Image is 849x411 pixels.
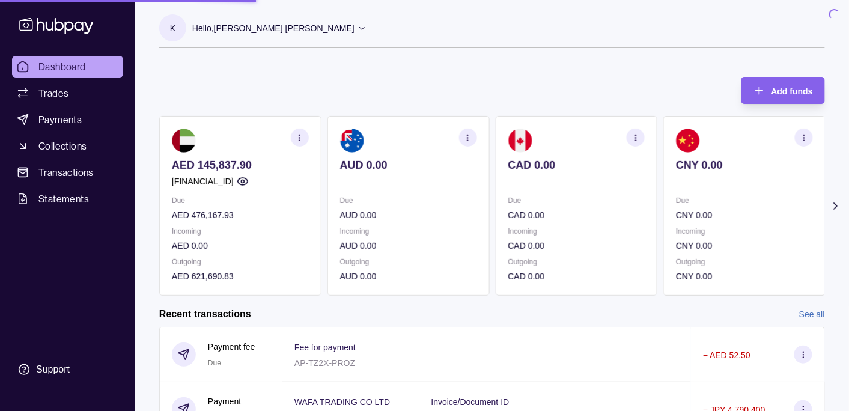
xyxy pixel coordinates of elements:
a: Trades [12,82,123,104]
p: Payment [208,395,241,408]
p: Due [676,194,813,207]
span: Payments [38,112,82,127]
p: Outgoing [172,255,309,269]
p: CAD 0.00 [508,209,645,222]
p: CAD 0.00 [508,239,645,252]
a: See all [799,308,825,321]
p: AUD 0.00 [340,209,477,222]
button: Add funds [741,77,825,104]
a: Transactions [12,162,123,183]
p: Incoming [508,225,645,238]
p: Outgoing [676,255,813,269]
p: AED 476,167.93 [172,209,309,222]
p: Incoming [172,225,309,238]
span: Add funds [771,87,813,96]
span: Trades [38,86,68,100]
p: AUD 0.00 [340,270,477,283]
span: Transactions [38,165,94,180]
p: AED 0.00 [172,239,309,252]
p: AED 145,837.90 [172,159,309,172]
span: Dashboard [38,59,86,74]
p: AUD 0.00 [340,159,477,172]
h2: Recent transactions [159,308,251,321]
p: Invoice/Document ID [431,397,510,407]
p: CAD 0.00 [508,159,645,172]
p: Incoming [340,225,477,238]
p: AED 621,690.83 [172,270,309,283]
p: K [170,22,175,35]
p: Payment fee [208,340,255,353]
p: AP-TZ2X-PROZ [294,358,355,368]
p: Hello, [PERSON_NAME] [PERSON_NAME] [192,22,355,35]
a: Payments [12,109,123,130]
p: Incoming [676,225,813,238]
a: Dashboard [12,56,123,78]
span: Due [208,359,221,367]
img: au [340,129,364,153]
p: CNY 0.00 [676,270,813,283]
p: Outgoing [508,255,645,269]
span: Collections [38,139,87,153]
p: CAD 0.00 [508,270,645,283]
p: Due [172,194,309,207]
img: ca [508,129,532,153]
a: Collections [12,135,123,157]
div: Support [36,363,70,376]
p: AUD 0.00 [340,239,477,252]
img: cn [676,129,700,153]
p: CNY 0.00 [676,239,813,252]
span: Statements [38,192,89,206]
p: CNY 0.00 [676,209,813,222]
p: − AED 52.50 [703,350,750,360]
p: Fee for payment [294,342,356,352]
p: Outgoing [340,255,477,269]
p: Due [508,194,645,207]
p: CNY 0.00 [676,159,813,172]
a: Statements [12,188,123,210]
p: [FINANCIAL_ID] [172,175,234,188]
img: ae [172,129,196,153]
p: Due [340,194,477,207]
p: WAFA TRADING CO LTD [294,397,390,407]
a: Support [12,357,123,382]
